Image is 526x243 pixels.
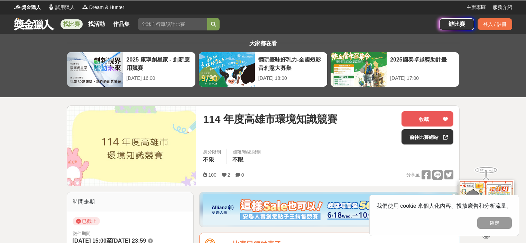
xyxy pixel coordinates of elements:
span: 大家都在看 [248,40,279,46]
img: Logo [14,3,21,10]
img: d2146d9a-e6f6-4337-9592-8cefde37ba6b.png [459,180,514,226]
img: Logo [48,3,55,10]
div: 2025 康寧創星家 - 創新應用競賽 [127,56,192,71]
input: 全球自行車設計比賽 [138,18,207,30]
img: dcc59076-91c0-4acb-9c6b-a1d413182f46.png [203,194,455,225]
a: 找比賽 [61,19,83,29]
div: 2025國泰卓越獎助計畫 [390,56,455,71]
a: Logo試用獵人 [48,4,75,11]
div: [DATE] 17:00 [390,75,455,82]
span: 徵件期間 [73,231,91,236]
span: 不限 [203,157,214,162]
img: Logo [82,3,89,10]
div: [DATE] 18:00 [258,75,324,82]
span: 試用獵人 [55,4,75,11]
span: 已截止 [73,217,100,225]
span: 不限 [232,157,243,162]
a: 前往比賽網站 [402,129,453,144]
a: 服務介紹 [493,4,512,11]
span: 100 [208,172,216,178]
button: 收藏 [402,111,453,127]
div: 翻玩臺味好乳力-全國短影音創意大募集 [258,56,324,71]
div: 時間走期 [67,192,194,212]
span: 我們使用 cookie 來個人化內容、投放廣告和分析流量。 [377,203,512,209]
div: 登入 / 註冊 [478,18,512,30]
a: 2025 康寧創星家 - 創新應用競賽[DATE] 16:00 [67,52,196,87]
a: 找活動 [85,19,108,29]
span: 獎金獵人 [21,4,41,11]
span: 分享至 [406,170,420,180]
div: 國籍/地區限制 [232,149,261,156]
img: Cover Image [67,106,196,186]
span: 2 [228,172,230,178]
span: 0 [241,172,244,178]
div: 身分限制 [203,149,221,156]
button: 確定 [477,217,512,229]
div: [DATE] 16:00 [127,75,192,82]
a: 主辦專區 [467,4,486,11]
a: LogoDream & Hunter [82,4,124,11]
a: 翻玩臺味好乳力-全國短影音創意大募集[DATE] 18:00 [199,52,327,87]
a: 2025國泰卓越獎助計畫[DATE] 17:00 [330,52,459,87]
a: 辦比賽 [440,18,474,30]
a: Logo獎金獵人 [14,4,41,11]
span: Dream & Hunter [89,4,124,11]
span: 114 年度高雄市環境知識競賽 [203,111,337,127]
a: 作品集 [110,19,132,29]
